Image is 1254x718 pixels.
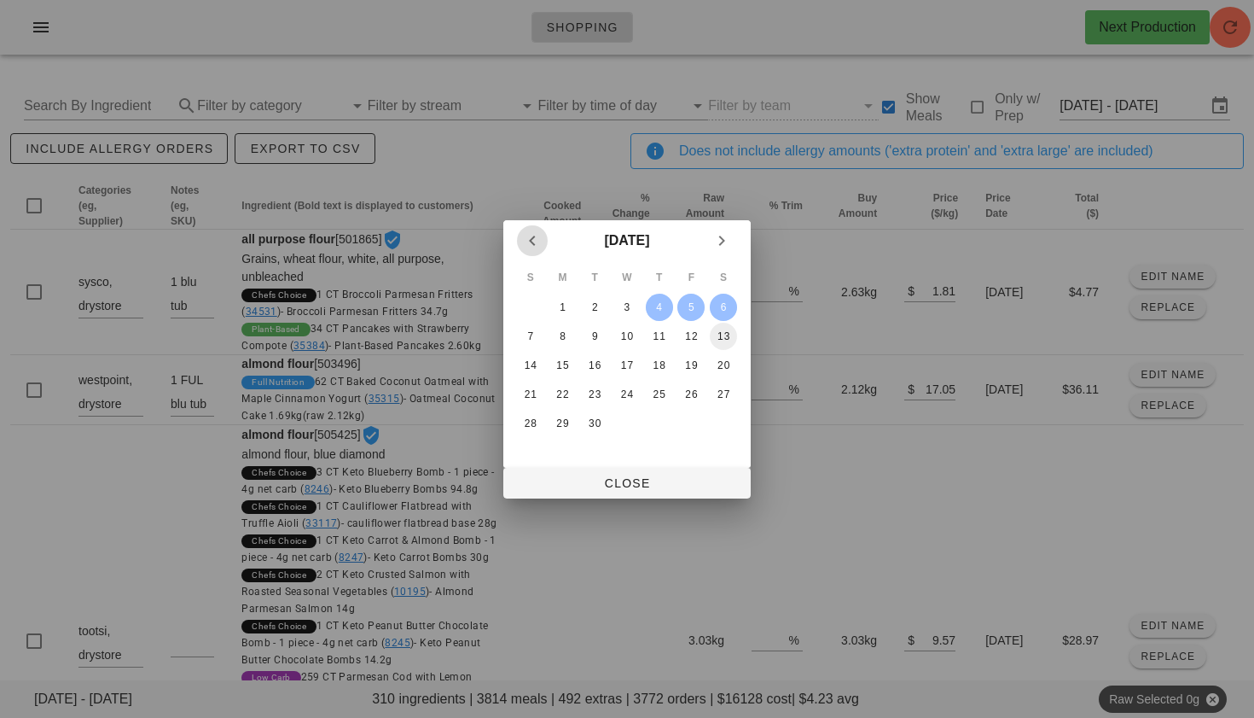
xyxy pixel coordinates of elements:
[581,323,608,350] button: 9
[677,294,705,321] button: 5
[613,301,641,313] div: 3
[677,388,705,400] div: 26
[517,225,548,256] button: Previous month
[549,330,577,342] div: 8
[517,359,544,371] div: 14
[613,359,641,371] div: 17
[549,410,577,437] button: 29
[549,294,577,321] button: 1
[581,410,608,437] button: 30
[677,359,705,371] div: 19
[646,381,673,408] button: 25
[613,352,641,379] button: 17
[613,294,641,321] button: 3
[613,388,641,400] div: 24
[549,359,577,371] div: 15
[676,263,707,292] th: F
[549,381,577,408] button: 22
[549,352,577,379] button: 15
[517,381,544,408] button: 21
[646,301,673,313] div: 4
[677,330,705,342] div: 12
[581,359,608,371] div: 16
[503,468,751,499] button: Close
[613,323,641,350] button: 10
[710,381,737,408] button: 27
[517,330,544,342] div: 7
[549,417,577,429] div: 29
[548,263,578,292] th: M
[710,352,737,379] button: 20
[517,323,544,350] button: 7
[710,388,737,400] div: 27
[710,323,737,350] button: 13
[646,359,673,371] div: 18
[549,323,577,350] button: 8
[581,330,608,342] div: 9
[646,294,673,321] button: 4
[579,263,610,292] th: T
[597,224,656,258] button: [DATE]
[710,359,737,371] div: 20
[515,263,546,292] th: S
[581,388,608,400] div: 23
[517,388,544,400] div: 21
[677,301,705,313] div: 5
[581,294,608,321] button: 2
[549,388,577,400] div: 22
[517,417,544,429] div: 28
[613,330,641,342] div: 10
[581,352,608,379] button: 16
[646,330,673,342] div: 11
[549,301,577,313] div: 1
[517,476,737,490] span: Close
[581,301,608,313] div: 2
[710,330,737,342] div: 13
[708,263,739,292] th: S
[677,381,705,408] button: 26
[581,417,608,429] div: 30
[581,381,608,408] button: 23
[517,410,544,437] button: 28
[677,352,705,379] button: 19
[517,352,544,379] button: 14
[613,381,641,408] button: 24
[677,323,705,350] button: 12
[644,263,675,292] th: T
[706,225,737,256] button: Next month
[710,294,737,321] button: 6
[646,388,673,400] div: 25
[646,323,673,350] button: 11
[710,301,737,313] div: 6
[612,263,642,292] th: W
[646,352,673,379] button: 18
